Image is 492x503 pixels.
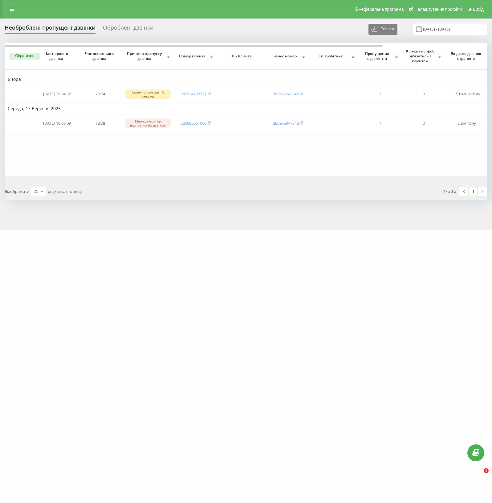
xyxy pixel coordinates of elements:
div: Скинуто раніше 10 секунд [125,89,171,99]
div: 1 - 2 з 2 [443,188,456,194]
span: Номер клієнта [177,54,209,59]
button: Експорт [368,24,397,35]
td: 2 [402,114,445,132]
td: 2 дні тому [445,114,488,132]
span: рядків на сторінці [48,189,82,194]
span: Причина пропуску дзвінка [125,51,165,61]
div: Менеджери не відповіли на дзвінок [125,118,171,128]
a: 380955947348 [273,120,299,126]
div: Оброблені дзвінки [103,24,153,34]
span: Час першого дзвінка [40,51,74,61]
td: [DATE] 18:08:09 [35,114,79,132]
iframe: Intercom live chat [471,468,486,483]
a: 380955947348 [273,91,299,97]
td: [DATE] 20:04:32 [35,85,79,103]
span: Налаштування профілю [414,7,462,12]
td: 20:04 [79,85,122,103]
td: 1 [359,85,402,103]
td: 0 [402,85,445,103]
div: Необроблені пропущені дзвінки [5,24,96,34]
a: 380980561060 [181,120,206,126]
td: 18:08 [79,114,122,132]
span: Кількість спроб зв'язатись з клієнтом [405,49,437,63]
a: 1 [469,187,478,196]
span: Вихід [473,7,484,12]
span: Співробітник [313,54,350,59]
td: 1 [359,114,402,132]
span: Бізнес номер [270,54,301,59]
span: Час останнього дзвінка [83,51,117,61]
div: 25 [34,188,39,194]
span: ПІБ Клієнта [222,54,261,59]
span: Пропущених від клієнта [362,51,393,61]
a: 380994262371 [181,91,206,97]
span: Відображати [5,189,29,194]
button: Обрати всі [9,53,40,60]
span: Як довго дзвінок втрачено [450,51,483,61]
td: 15 годин тому [445,85,488,103]
span: Реферальна програма [359,7,404,12]
span: 1 [484,468,489,473]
